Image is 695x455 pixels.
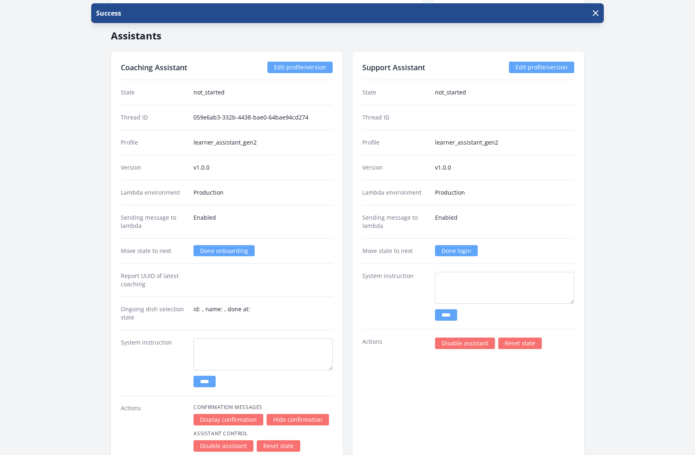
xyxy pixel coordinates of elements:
dt: Version [362,163,428,172]
a: Disable assistant [193,440,253,452]
dd: id: , name: , done at: [193,305,333,322]
dt: Move state to next [121,247,187,255]
dd: not_started [435,88,574,97]
dt: Ongoing dish selection state [121,305,187,322]
dt: Version [121,163,187,172]
h4: Confirmation Messages [193,404,333,411]
a: Reset state [498,338,542,349]
dd: not_started [193,88,333,97]
dd: Enabled [193,214,333,230]
h2: Assistants [111,23,584,42]
dd: learner_assistant_gen2 [435,138,574,147]
a: Edit profile/version [267,62,333,73]
dt: Thread ID [362,113,428,122]
a: Done login [435,245,478,256]
p: Success [94,8,121,18]
dt: Profile [121,138,187,147]
dt: Actions [362,338,428,349]
dt: Report UUID of latest coaching [121,272,187,288]
dd: Enabled [435,214,574,230]
dt: Sending message to lambda [362,214,428,230]
a: Disable assistant [435,338,495,349]
a: Done onboarding [193,245,255,256]
dt: Lambda environment [362,188,428,197]
dt: Profile [362,138,428,147]
h2: Coaching Assistant [121,62,187,73]
dt: Actions [121,404,187,452]
dt: Move state to next [362,247,428,255]
dd: v1.0.0 [435,163,574,172]
h4: Assistant Control [193,430,333,437]
dd: Production [435,188,574,197]
a: Edit profile/version [509,62,574,73]
dt: State [362,88,428,97]
dt: Lambda environment [121,188,187,197]
dt: Sending message to lambda [121,214,187,230]
dd: learner_assistant_gen2 [193,138,333,147]
dd: 059e6ab3-332b-4438-bae0-64bae94cd274 [193,113,333,122]
dt: State [121,88,187,97]
dt: System instruction [121,338,187,387]
dt: System instruction [362,272,428,321]
a: Hide confirmation [267,414,329,425]
dd: Production [193,188,333,197]
h2: Support Assistant [362,62,425,73]
a: Reset state [257,440,300,452]
dd: v1.0.0 [193,163,333,172]
dt: Thread ID [121,113,187,122]
a: Display confirmation [193,414,263,425]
